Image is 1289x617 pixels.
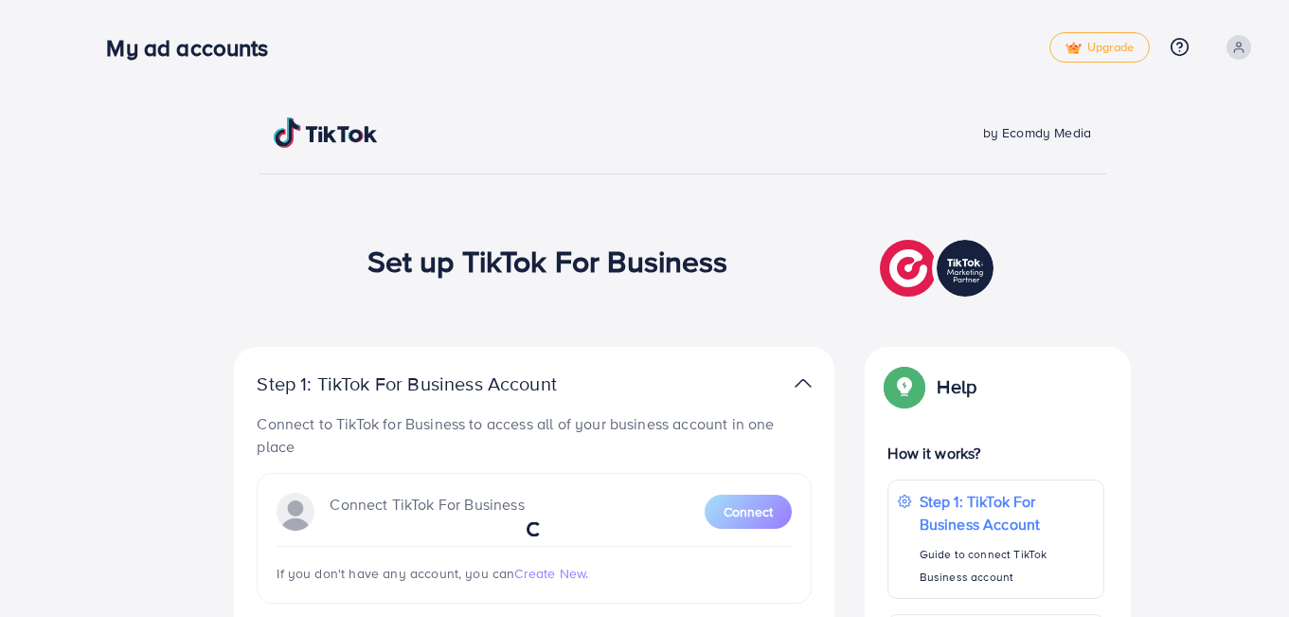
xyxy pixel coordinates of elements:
img: Popup guide [887,370,922,404]
img: tick [1065,42,1082,55]
img: TikTok partner [880,235,998,301]
p: Guide to connect TikTok Business account [920,543,1094,589]
a: tickUpgrade [1049,32,1150,63]
p: Step 1: TikTok For Business Account [920,490,1094,535]
span: by Ecomdy Media [983,123,1091,142]
img: TikTok [274,118,378,148]
p: How it works? [887,442,1103,464]
img: TikTok partner [795,370,812,397]
h1: Set up TikTok For Business [367,243,728,279]
span: Upgrade [1065,41,1134,55]
p: Help [937,375,976,398]
p: Step 1: TikTok For Business Account [257,372,617,395]
h3: My ad accounts [106,34,283,62]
